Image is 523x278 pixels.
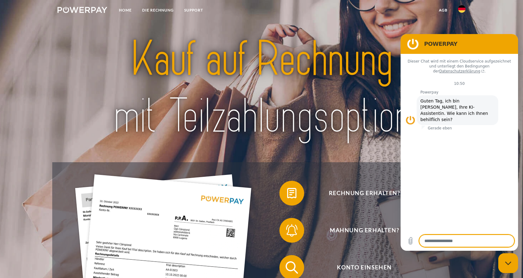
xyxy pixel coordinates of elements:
img: title-powerpay_de.svg [78,28,445,148]
span: Mahnung erhalten? [289,218,440,243]
img: qb_bell.svg [284,223,300,238]
img: de [458,5,466,13]
img: qb_search.svg [284,260,300,275]
span: Rechnung erhalten? [289,181,440,206]
button: Mahnung erhalten? [279,218,440,243]
a: DIE RECHNUNG [137,5,179,16]
a: SUPPORT [179,5,208,16]
a: Home [114,5,137,16]
iframe: Messaging-Fenster [401,34,518,251]
a: agb [434,5,453,16]
img: qb_bill.svg [284,185,300,201]
button: Rechnung erhalten? [279,181,440,206]
img: logo-powerpay-white.svg [57,7,107,13]
iframe: Schaltfläche zum Öffnen des Messaging-Fensters; Konversation läuft [498,253,518,273]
